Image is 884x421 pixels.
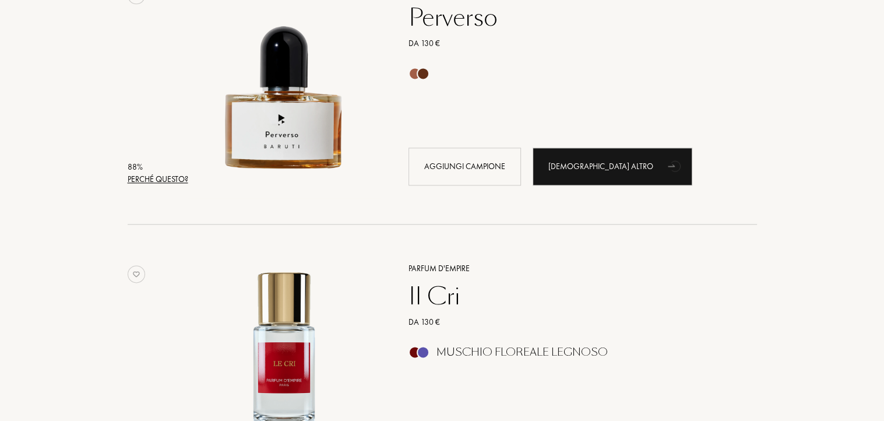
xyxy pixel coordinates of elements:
font: Perché questo? [128,174,188,184]
font: [DEMOGRAPHIC_DATA] altro [548,161,653,171]
a: Il Cri [400,282,739,310]
a: Parfum d'Empire [400,262,739,275]
font: Aggiungi campione [424,161,505,171]
font: % [137,162,143,172]
font: Muschio floreale legnoso [436,345,608,359]
font: Il Cri [408,280,460,313]
a: [DEMOGRAPHIC_DATA] altroanimazione [533,148,692,185]
img: no_like_p.png [128,265,145,283]
font: Perverso [408,1,498,34]
div: animazione [664,154,687,177]
a: Perverso [400,3,739,31]
font: Da 130 € [408,38,440,48]
a: Da 130 € [400,316,739,328]
font: Da 130 € [408,317,440,327]
font: 88 [128,162,137,172]
font: Parfum d'Empire [408,263,470,273]
a: Da 130 € [400,37,739,50]
a: Muschio floreale legnoso [400,349,739,362]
